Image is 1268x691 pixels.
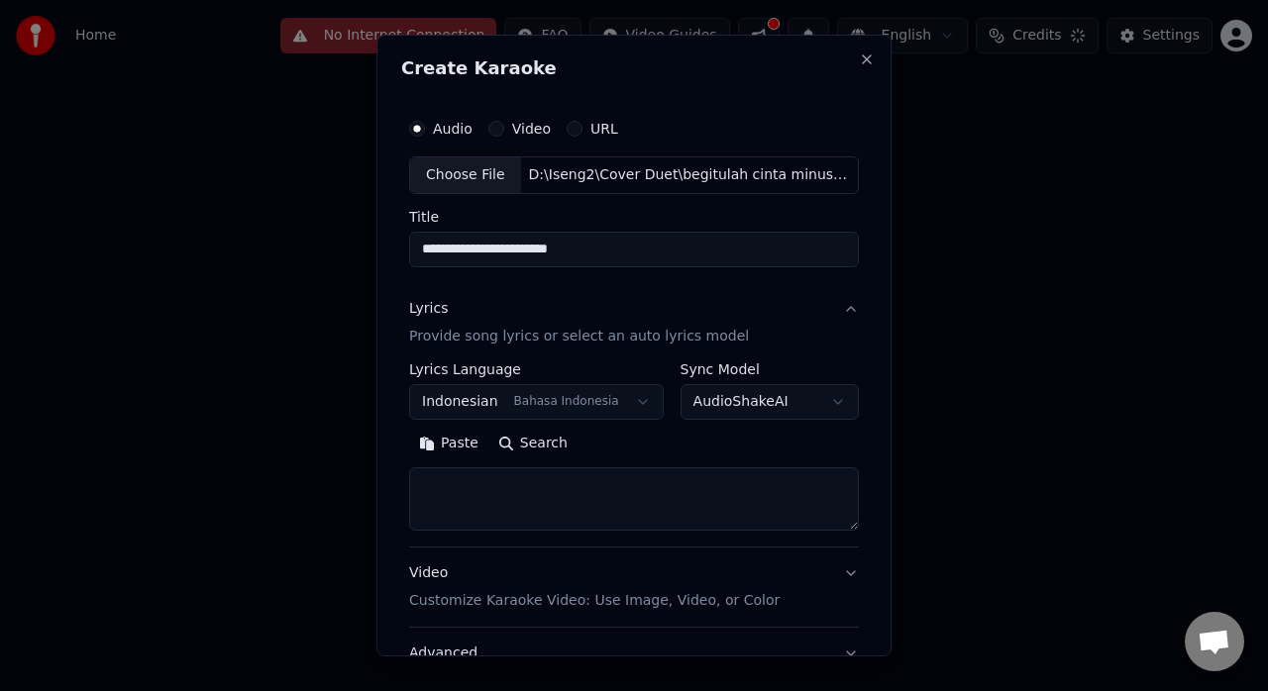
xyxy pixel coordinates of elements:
[409,428,488,459] button: Paste
[681,362,859,376] label: Sync Model
[409,547,859,627] button: VideoCustomize Karaoke Video: Use Image, Video, or Color
[409,362,664,376] label: Lyrics Language
[433,122,473,136] label: Audio
[409,299,448,319] div: Lyrics
[409,327,749,346] p: Provide song lyrics or select an auto lyrics model
[409,362,859,546] div: LyricsProvide song lyrics or select an auto lyrics model
[410,157,521,193] div: Choose File
[409,563,780,611] div: Video
[409,628,859,679] button: Advanced
[590,122,618,136] label: URL
[512,122,551,136] label: Video
[409,283,859,362] button: LyricsProvide song lyrics or select an auto lyrics model
[401,59,867,77] h2: Create Karaoke
[521,165,858,185] div: D:\Iseng2\Cover Duet\begitulah cinta minus one.mp3
[409,210,859,224] label: Title
[488,428,578,459] button: Search
[409,591,780,611] p: Customize Karaoke Video: Use Image, Video, or Color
